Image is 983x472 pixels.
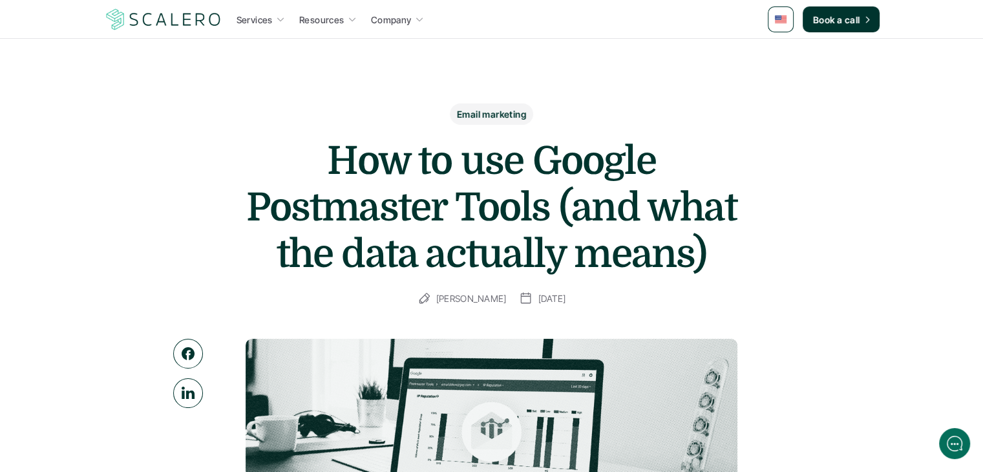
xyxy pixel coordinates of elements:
[83,179,155,189] span: New conversation
[371,13,412,27] p: Company
[436,290,507,306] p: [PERSON_NAME]
[233,138,750,277] h1: How to use Google Postmaster Tools (and what the data actually means)
[104,8,223,31] a: Scalero company logo
[813,13,860,27] p: Book a call
[299,13,344,27] p: Resources
[237,13,273,27] p: Services
[19,63,239,83] h1: Hi! Welcome to [GEOGRAPHIC_DATA].
[20,171,238,197] button: New conversation
[19,86,239,148] h2: Let us know if we can help with lifecycle marketing.
[803,6,880,32] a: Book a call
[939,428,970,459] iframe: gist-messenger-bubble-iframe
[457,107,526,121] p: Email marketing
[108,389,164,397] span: We run on Gist
[538,290,565,306] p: [DATE]
[104,7,223,32] img: Scalero company logo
